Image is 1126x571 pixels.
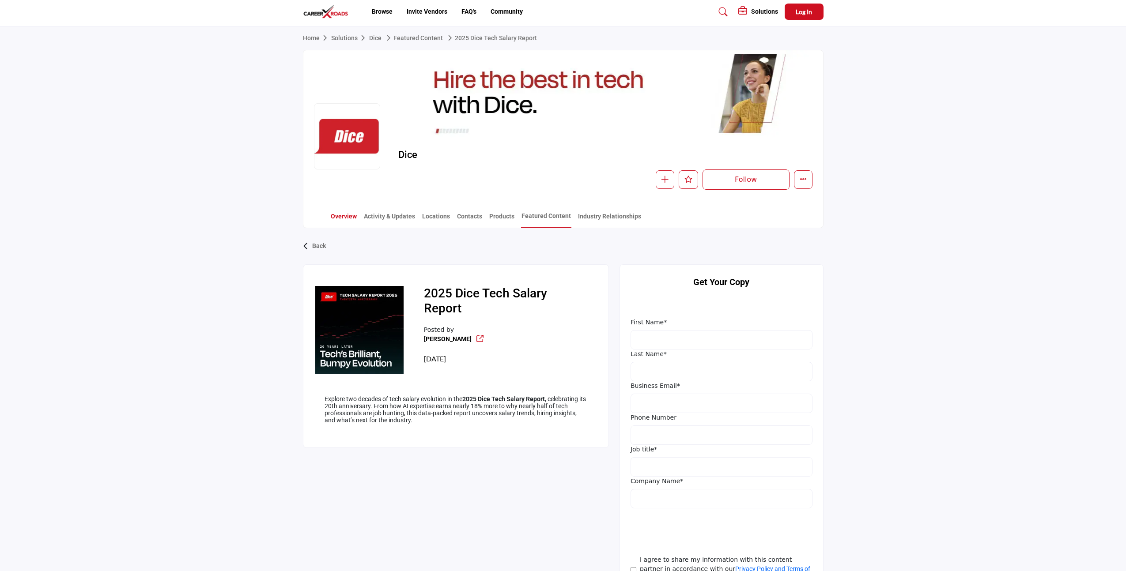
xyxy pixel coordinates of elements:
[424,325,497,364] div: Posted by
[631,349,667,359] label: Last Name*
[383,34,443,41] a: Featured Content
[424,335,472,342] a: [PERSON_NAME]
[457,212,483,227] a: Contacts
[631,489,812,508] input: Company Name
[330,212,357,227] a: Overview
[710,5,733,19] a: Search
[631,381,680,391] label: Business Email*
[398,149,641,161] h2: Dice
[315,286,404,374] img: No Feature content logo
[703,169,790,190] button: Follow
[631,394,812,413] input: Business Email
[445,34,537,41] a: 2025 Dice Tech Salary Report
[679,170,698,189] button: Like
[303,4,353,19] img: site Logo
[369,34,382,41] a: Dice
[422,212,450,227] a: Locations
[461,8,476,15] a: FAQ's
[424,334,472,344] b: Redirect to company listing - dice
[491,8,523,15] a: Community
[372,8,393,15] a: Browse
[303,34,331,41] a: Home
[796,8,812,15] span: Log In
[631,425,812,445] input: Phone Number
[312,238,326,254] p: Back
[331,34,369,41] a: Solutions
[521,211,571,228] a: Featured Content
[738,7,778,17] div: Solutions
[751,8,778,15] h5: Solutions
[424,354,446,363] span: [DATE]
[489,212,515,227] a: Products
[407,8,447,15] a: Invite Vendors
[631,362,812,381] input: Last Name
[462,395,545,402] strong: 2025 Dice Tech Salary Report
[631,477,683,486] label: Company Name*
[631,511,765,546] iframe: reCAPTCHA
[794,170,812,189] button: More details
[631,275,812,289] h2: Get Your Copy
[631,457,812,477] input: Job Title
[631,318,667,327] label: First Name*
[325,395,587,424] p: Explore two decades of tech salary evolution in the , celebrating its 20th anniversary. From how ...
[631,445,657,454] label: Job title*
[631,413,676,422] label: Phone Number
[578,212,642,227] a: Industry Relationships
[631,330,812,349] input: First Name
[785,4,824,20] button: Log In
[424,286,587,319] h2: 2025 Dice Tech Salary Report
[363,212,416,227] a: Activity & Updates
